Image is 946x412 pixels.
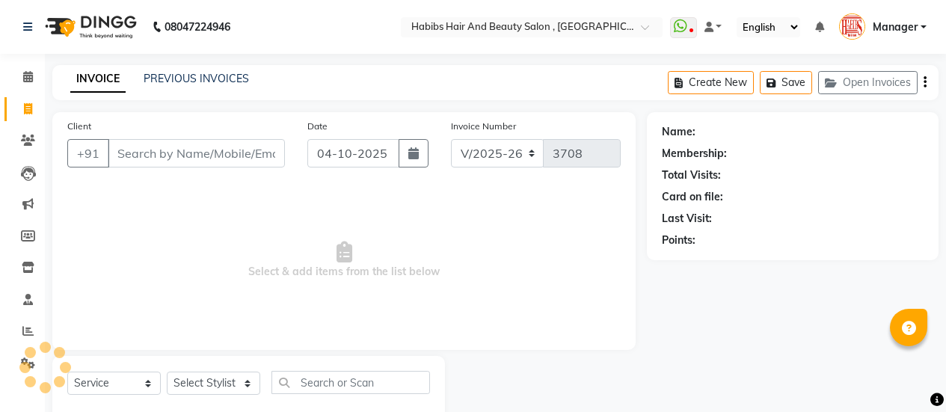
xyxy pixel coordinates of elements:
b: 08047224946 [165,6,230,48]
span: Select & add items from the list below [67,185,621,335]
img: logo [38,6,141,48]
input: Search by Name/Mobile/Email/Code [108,139,285,167]
input: Search or Scan [271,371,430,394]
div: Card on file: [662,189,723,205]
div: Membership: [662,146,727,162]
label: Invoice Number [451,120,516,133]
button: Open Invoices [818,71,918,94]
label: Client [67,120,91,133]
a: PREVIOUS INVOICES [144,72,249,85]
a: INVOICE [70,66,126,93]
div: Name: [662,124,695,140]
button: Save [760,71,812,94]
img: Manager [839,13,865,40]
button: +91 [67,139,109,167]
label: Date [307,120,328,133]
button: Create New [668,71,754,94]
div: Last Visit: [662,211,712,227]
span: Manager [873,19,918,35]
div: Total Visits: [662,167,721,183]
div: Points: [662,233,695,248]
